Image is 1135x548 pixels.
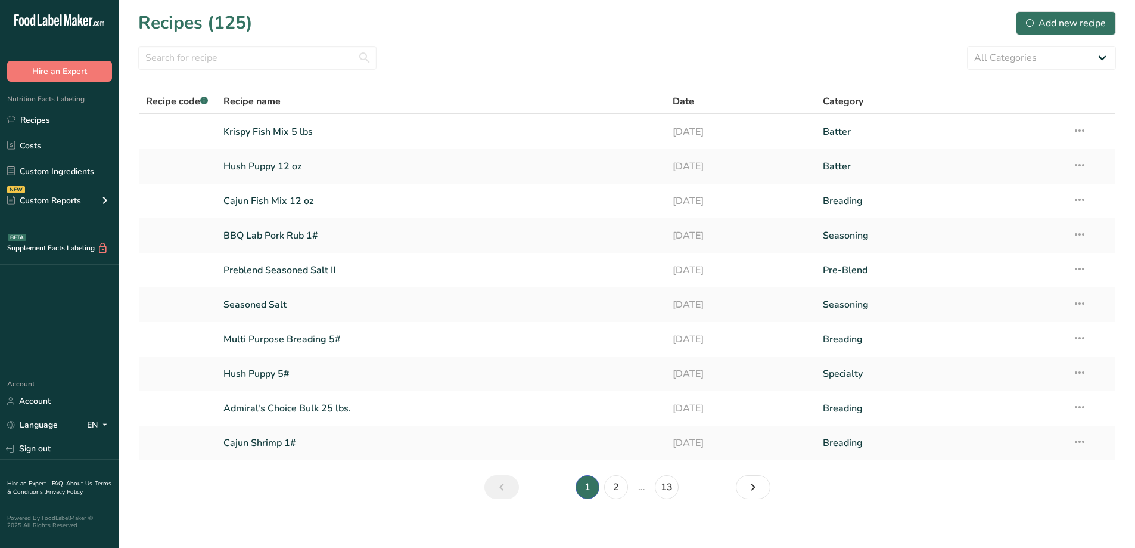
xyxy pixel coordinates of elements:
[673,94,694,109] span: Date
[223,361,659,386] a: Hush Puppy 5#
[66,479,95,488] a: About Us .
[223,119,659,144] a: Krispy Fish Mix 5 lbs
[7,186,25,193] div: NEW
[736,475,770,499] a: Next page
[823,119,1058,144] a: Batter
[223,94,281,109] span: Recipe name
[1016,11,1116,35] button: Add new recipe
[46,488,83,496] a: Privacy Policy
[138,46,377,70] input: Search for recipe
[1094,507,1123,536] iframe: Intercom live chat
[823,188,1058,213] a: Breading
[223,327,659,352] a: Multi Purpose Breading 5#
[673,119,809,144] a: [DATE]
[823,258,1058,283] a: Pre-Blend
[7,479,49,488] a: Hire an Expert .
[1026,16,1106,30] div: Add new recipe
[484,475,519,499] a: Previous page
[604,475,628,499] a: Page 2.
[7,61,112,82] button: Hire an Expert
[823,154,1058,179] a: Batter
[223,396,659,421] a: Admiral's Choice Bulk 25 lbs.
[138,10,253,36] h1: Recipes (125)
[8,234,26,241] div: BETA
[823,396,1058,421] a: Breading
[823,431,1058,456] a: Breading
[673,396,809,421] a: [DATE]
[223,188,659,213] a: Cajun Fish Mix 12 oz
[87,418,112,432] div: EN
[7,414,58,435] a: Language
[7,515,112,529] div: Powered By FoodLabelMaker © 2025 All Rights Reserved
[673,361,809,386] a: [DATE]
[673,188,809,213] a: [DATE]
[823,327,1058,352] a: Breading
[673,154,809,179] a: [DATE]
[673,223,809,248] a: [DATE]
[655,475,679,499] a: Page 13.
[52,479,66,488] a: FAQ .
[673,292,809,317] a: [DATE]
[223,258,659,283] a: Preblend Seasoned Salt II
[823,223,1058,248] a: Seasoning
[823,361,1058,386] a: Specialty
[673,327,809,352] a: [DATE]
[223,154,659,179] a: Hush Puppy 12 oz
[146,95,208,108] span: Recipe code
[673,431,809,456] a: [DATE]
[223,223,659,248] a: BBQ Lab Pork Rub 1#
[673,258,809,283] a: [DATE]
[7,194,81,207] div: Custom Reports
[823,292,1058,317] a: Seasoning
[223,292,659,317] a: Seasoned Salt
[823,94,863,109] span: Category
[223,431,659,456] a: Cajun Shrimp 1#
[7,479,111,496] a: Terms & Conditions .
